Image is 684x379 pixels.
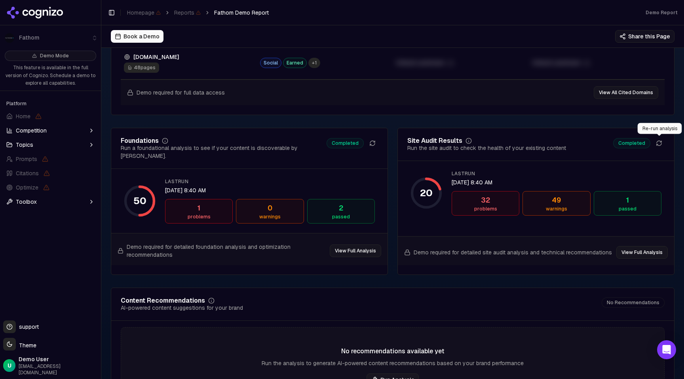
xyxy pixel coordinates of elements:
span: U [8,362,11,370]
button: View Full Analysis [330,244,381,257]
span: Demo required for detailed site audit analysis and technical recommendations [414,248,612,256]
button: Toolbox [3,195,98,208]
span: Completed [613,138,650,148]
span: [EMAIL_ADDRESS][DOMAIN_NAME] [19,363,98,376]
span: Competition [16,127,47,135]
span: No Recommendations [602,298,665,308]
div: problems [169,214,229,220]
div: Platform [3,97,98,110]
div: Run the site audit to check the health of your existing content [407,144,566,152]
span: Homepage [127,9,161,17]
div: 49 [526,195,587,206]
div: Demo Report [646,9,678,16]
div: passed [597,206,658,212]
button: Competition [3,124,98,137]
span: Demo User [19,355,98,363]
div: Foundations [121,138,159,144]
div: 1 [597,195,658,206]
span: Earned [283,58,307,68]
div: Open Intercom Messenger [657,340,676,359]
span: Reports [174,9,201,17]
span: support [16,323,39,331]
span: Home [16,112,30,120]
div: Unlock premium [396,58,526,68]
button: Book a Demo [111,30,163,43]
div: passed [311,214,371,220]
div: Site Audit Results [407,138,462,144]
span: Citations [16,169,39,177]
button: Share this Page [615,30,674,43]
nav: breadcrumb [127,9,269,17]
span: Demo required for full data access [137,89,225,97]
p: This feature is available in the full version of Cognizo. Schedule a demo to explore all capabili... [5,64,96,87]
div: warnings [526,206,587,212]
div: AI-powered content suggestions for your brand [121,304,243,312]
div: 0 [239,203,300,214]
button: Topics [3,138,98,151]
div: 1 [169,203,229,214]
div: 32 [455,195,516,206]
div: problems [455,206,516,212]
span: Fathom Demo Report [214,9,269,17]
span: Demo required for detailed foundation analysis and optimization recommendations [127,243,330,259]
span: Demo Mode [40,53,69,59]
span: Prompts [16,155,37,163]
div: No recommendations available yet [121,347,664,356]
span: Topics [16,141,33,149]
span: Toolbox [16,198,37,206]
div: lastRun [165,178,375,185]
button: View All Cited Domains [594,86,658,99]
div: Run a foundational analysis to see if your content is discoverable by [PERSON_NAME]. [121,144,327,160]
span: 48 pages [124,63,159,73]
div: warnings [239,214,300,220]
span: Theme [16,342,36,349]
div: 50 [133,195,146,207]
span: + 1 [308,58,320,68]
span: Social [260,58,281,68]
div: lastRun [452,171,661,177]
div: Run the analysis to generate AI-powered content recommendations based on your brand performance [121,359,664,367]
div: 20 [420,187,433,199]
div: Content Recommendations [121,298,205,304]
div: [DATE] 8:40 AM [165,186,375,194]
div: Unlock premium [532,58,662,68]
button: View Full Analysis [616,246,668,259]
div: 2 [311,203,371,214]
span: Completed [327,138,364,148]
div: [DOMAIN_NAME] [124,53,254,61]
div: [DATE] 8:40 AM [452,178,661,186]
span: Optimize [16,184,38,191]
p: Re-run analysis [642,125,677,132]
